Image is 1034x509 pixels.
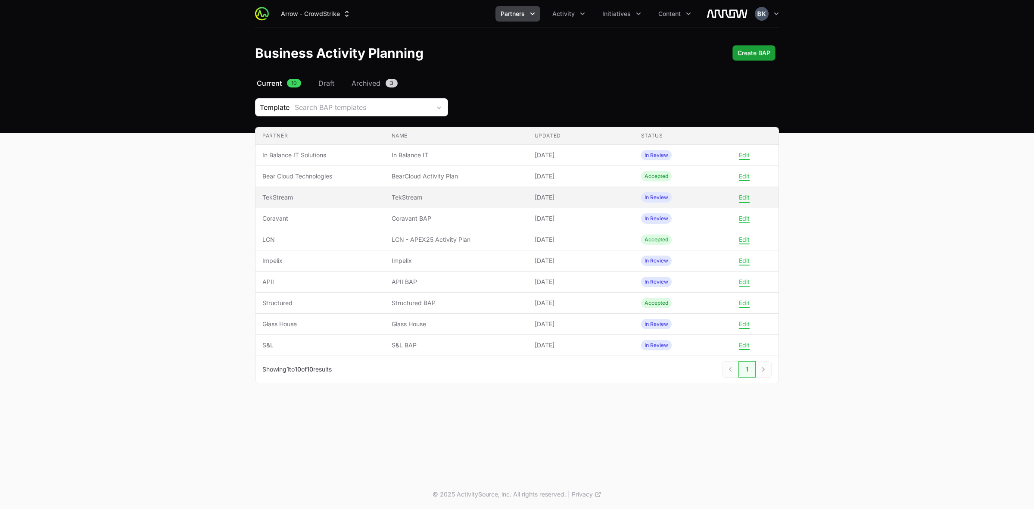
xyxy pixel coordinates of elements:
[392,193,521,202] span: TekStream
[547,6,590,22] div: Activity menu
[738,361,756,378] a: 1
[318,78,334,88] span: Draft
[255,127,779,383] section: Business Activity Plan Submissions
[262,320,378,328] span: Glass House
[739,257,750,265] button: Edit
[255,45,424,61] h1: Business Activity Planning
[392,235,521,244] span: LCN - APEX25 Activity Plan
[535,320,627,328] span: [DATE]
[295,365,301,373] span: 10
[597,6,646,22] div: Initiatives menu
[307,365,313,373] span: 10
[739,278,750,286] button: Edit
[392,172,521,181] span: BearCloud Activity Plan
[535,299,627,307] span: [DATE]
[392,299,521,307] span: Structured BAP
[732,45,775,61] div: Primary actions
[352,78,380,88] span: Archived
[535,193,627,202] span: [DATE]
[755,7,769,21] img: Brittany Karno
[262,299,378,307] span: Structured
[739,236,750,244] button: Edit
[568,490,570,499] span: |
[572,490,601,499] a: Privacy
[262,256,378,265] span: Impelix
[732,45,775,61] button: Create BAP
[392,278,521,286] span: APII BAP
[653,6,696,22] button: Content
[255,98,779,116] section: Business Activity Plan Filters
[535,341,627,350] span: [DATE]
[739,320,750,328] button: Edit
[739,215,750,222] button: Edit
[255,127,385,145] th: Partner
[255,78,779,88] nav: Business Activity Plan Navigation navigation
[597,6,646,22] button: Initiatives
[386,79,398,87] span: 3
[535,278,627,286] span: [DATE]
[653,6,696,22] div: Content menu
[739,151,750,159] button: Edit
[295,102,430,112] div: Search BAP templates
[739,172,750,180] button: Edit
[276,6,356,22] button: Arrow - CrowdStrike
[262,235,378,244] span: LCN
[262,278,378,286] span: APII
[287,365,289,373] span: 1
[535,214,627,223] span: [DATE]
[528,127,634,145] th: Updated
[433,490,566,499] p: © 2025 ActivitySource, inc. All rights reserved.
[602,9,631,18] span: Initiatives
[392,320,521,328] span: Glass House
[495,6,540,22] div: Partners menu
[257,78,282,88] span: Current
[739,299,750,307] button: Edit
[276,6,356,22] div: Supplier switch menu
[262,193,378,202] span: TekStream
[535,256,627,265] span: [DATE]
[255,7,269,21] img: ActivitySource
[658,9,681,18] span: Content
[495,6,540,22] button: Partners
[262,365,332,374] p: Showing to of results
[385,127,528,145] th: Name
[262,172,378,181] span: Bear Cloud Technologies
[287,79,301,87] span: 10
[392,256,521,265] span: Impelix
[392,151,521,159] span: In Balance IT
[290,99,448,116] button: Search BAP templates
[501,9,525,18] span: Partners
[255,102,290,112] span: Template
[535,235,627,244] span: [DATE]
[738,48,770,58] span: Create BAP
[739,194,750,201] button: Edit
[262,151,378,159] span: In Balance IT Solutions
[317,78,336,88] a: Draft
[707,5,748,22] img: Arrow
[255,78,303,88] a: Current10
[350,78,399,88] a: Archived3
[739,341,750,349] button: Edit
[262,214,378,223] span: Coravant
[634,127,741,145] th: Status
[269,6,696,22] div: Main navigation
[535,151,627,159] span: [DATE]
[552,9,575,18] span: Activity
[392,341,521,350] span: S&L BAP
[392,214,521,223] span: Coravant BAP
[262,341,378,350] span: S&L
[547,6,590,22] button: Activity
[535,172,627,181] span: [DATE]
